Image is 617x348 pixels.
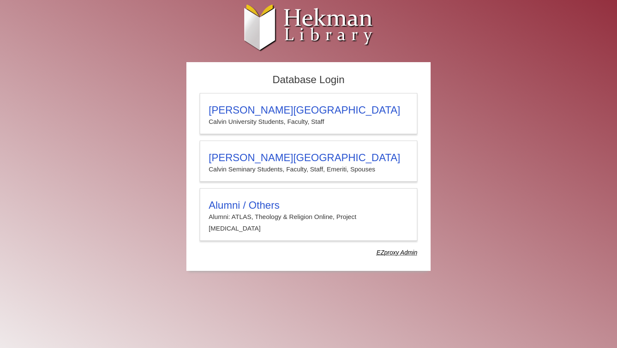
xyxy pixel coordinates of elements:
[209,116,408,127] p: Calvin University Students, Faculty, Staff
[209,164,408,175] p: Calvin Seminary Students, Faculty, Staff, Emeriti, Spouses
[209,211,408,234] p: Alumni: ATLAS, Theology & Religion Online, Project [MEDICAL_DATA]
[200,141,417,182] a: [PERSON_NAME][GEOGRAPHIC_DATA]Calvin Seminary Students, Faculty, Staff, Emeriti, Spouses
[209,152,408,164] h3: [PERSON_NAME][GEOGRAPHIC_DATA]
[377,249,417,256] dfn: Use Alumni login
[195,71,422,89] h2: Database Login
[209,199,408,234] summary: Alumni / OthersAlumni: ATLAS, Theology & Religion Online, Project [MEDICAL_DATA]
[209,199,408,211] h3: Alumni / Others
[209,104,408,116] h3: [PERSON_NAME][GEOGRAPHIC_DATA]
[200,93,417,134] a: [PERSON_NAME][GEOGRAPHIC_DATA]Calvin University Students, Faculty, Staff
